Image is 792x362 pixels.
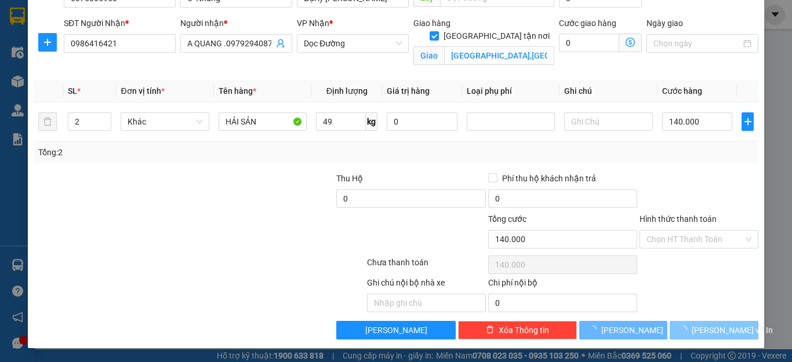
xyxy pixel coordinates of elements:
span: Giá trị hàng [387,86,430,96]
input: 0 [387,112,457,131]
div: Ghi chú nội bộ nhà xe [367,276,486,294]
span: loading [679,326,692,334]
input: Ghi Chú [564,112,652,131]
span: [GEOGRAPHIC_DATA] tận nơi [439,30,554,42]
span: [PERSON_NAME] [601,324,663,337]
span: Cước hàng [662,86,702,96]
input: Ngày giao [653,37,741,50]
div: Chi phí nội bộ [488,276,637,294]
span: VP Nhận [297,19,329,28]
label: Hình thức thanh toán [640,214,717,224]
span: kg [366,112,377,131]
button: delete [38,112,57,131]
button: plus [38,33,57,52]
span: delete [486,326,494,335]
input: Nhập ghi chú [367,294,486,312]
div: Người nhận [180,17,292,30]
label: Ngày giao [646,19,683,28]
input: VD: Bàn, Ghế [219,112,307,131]
span: Định lượng [326,86,368,96]
span: Đơn vị tính [121,86,164,96]
label: Cước giao hàng [559,19,616,28]
span: Khác [128,113,202,130]
div: Chưa thanh toán [366,256,487,276]
span: plus [742,117,753,126]
span: Giao [413,46,444,65]
span: [PERSON_NAME] và In [692,324,773,337]
button: plus [742,112,754,131]
span: plus [39,38,56,47]
span: Giao hàng [413,19,451,28]
span: loading [588,326,601,334]
span: dollar-circle [626,38,635,47]
button: [PERSON_NAME] [579,321,668,339]
span: Dọc Đường [304,35,402,52]
th: Ghi chú [560,80,657,103]
button: deleteXóa Thông tin [458,321,577,339]
span: [PERSON_NAME] [365,324,427,337]
th: Loại phụ phí [462,80,560,103]
button: [PERSON_NAME] và In [670,321,758,339]
span: SL [68,86,77,96]
span: Tên hàng [219,86,256,96]
span: Phí thu hộ khách nhận trả [497,172,601,185]
span: user-add [276,39,285,48]
span: Xóa Thông tin [499,324,549,337]
span: Thu Hộ [336,174,363,183]
input: Cước giao hàng [559,34,619,52]
button: [PERSON_NAME] [336,321,455,339]
div: SĐT Người Nhận [64,17,176,30]
input: Giao tận nơi [444,46,554,65]
span: Tổng cước [488,214,526,224]
div: Tổng: 2 [38,146,307,159]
